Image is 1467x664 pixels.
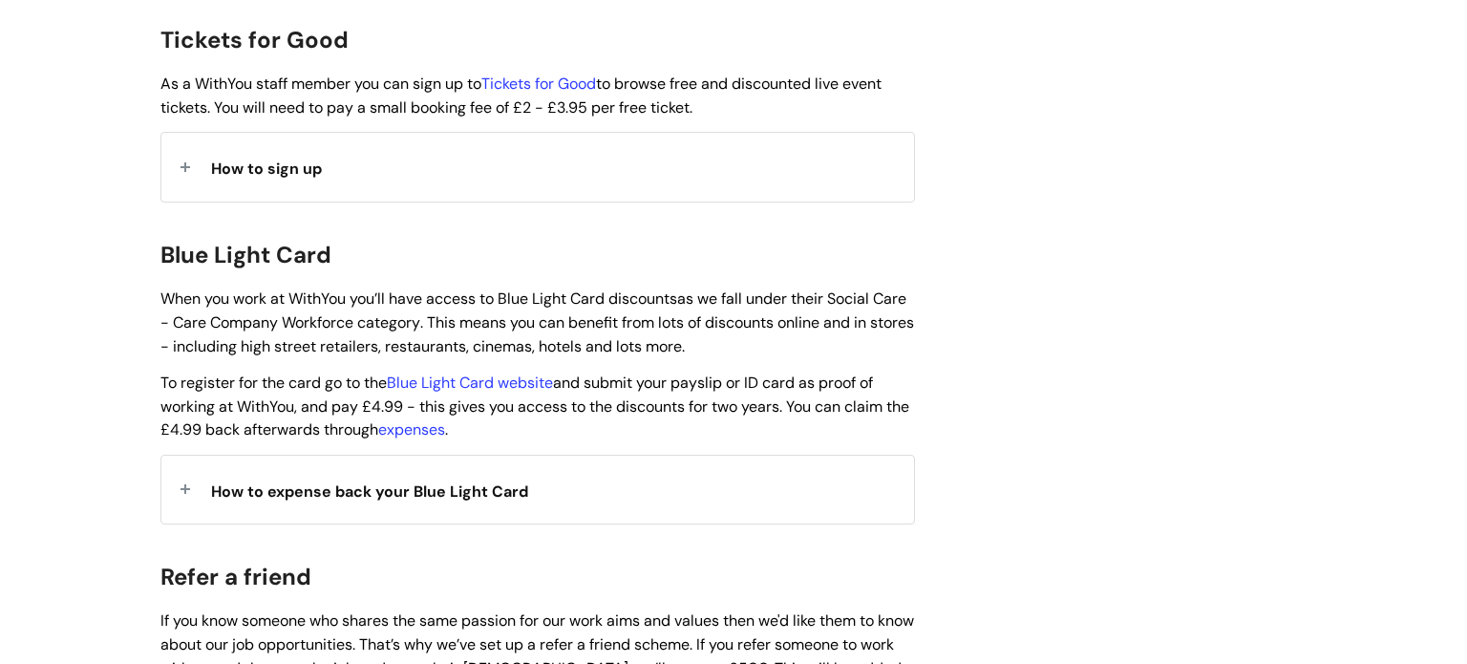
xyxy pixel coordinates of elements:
[160,74,882,118] span: As a WithYou staff member you can sign up to to browse free and discounted live event tickets. Yo...
[211,482,528,502] span: How to expense back your Blue Light Card
[211,159,322,179] span: How to sign up
[160,289,906,332] span: as we fall under their Social Care - Care Company Workforce category
[160,289,914,356] span: When you work at WithYou you’ll have access to Blue Light Card discounts . This means you can ben...
[160,25,349,54] span: Tickets for Good
[481,74,596,94] a: Tickets for Good
[160,562,311,591] span: Refer a friend
[160,373,909,440] span: To register for the card go to the and submit your payslip or ID card as proof of working at With...
[160,240,331,269] span: Blue Light Card
[378,419,445,439] a: expenses
[387,373,553,393] a: Blue Light Card website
